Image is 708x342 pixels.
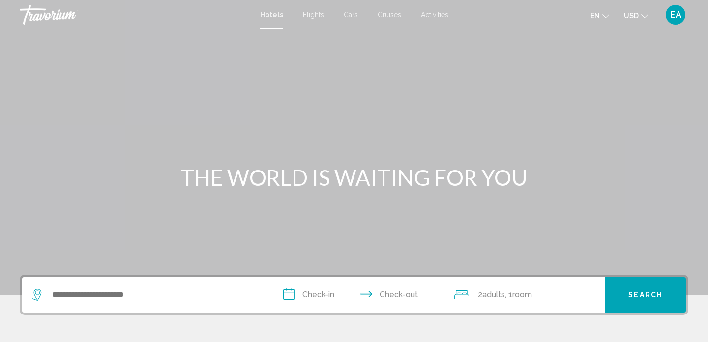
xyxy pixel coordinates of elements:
[273,277,444,313] button: Check in and out dates
[590,12,600,20] span: en
[378,11,401,19] a: Cruises
[478,288,505,302] span: 2
[170,165,538,190] h1: THE WORLD IS WAITING FOR YOU
[505,288,532,302] span: , 1
[628,291,663,299] span: Search
[663,4,688,25] button: User Menu
[20,5,250,25] a: Travorium
[344,11,358,19] a: Cars
[482,290,505,299] span: Adults
[444,277,606,313] button: Travelers: 2 adults, 0 children
[605,277,686,313] button: Search
[303,11,324,19] a: Flights
[624,12,639,20] span: USD
[22,277,686,313] div: Search widget
[624,8,648,23] button: Change currency
[512,290,532,299] span: Room
[590,8,609,23] button: Change language
[421,11,448,19] a: Activities
[670,10,681,20] span: EA
[260,11,283,19] a: Hotels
